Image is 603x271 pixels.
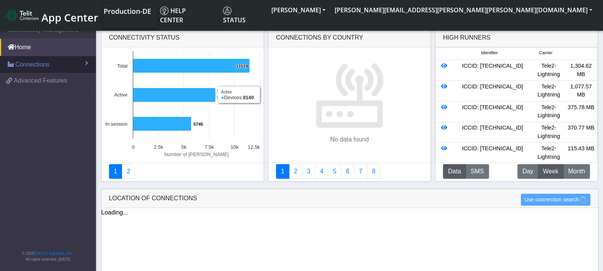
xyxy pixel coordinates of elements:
img: status.svg [223,7,231,15]
a: Telit IoT Solutions, Inc. [35,251,73,256]
a: Deployment status [122,164,135,179]
span: Day [522,167,533,176]
img: loading [579,196,587,204]
div: 370.77 MB [565,124,597,140]
button: [PERSON_NAME] [267,3,330,17]
text: 8140 [218,93,227,98]
div: ICCID: [TECHNICAL_ID] [452,145,533,161]
div: Tele2-Lightning [533,145,565,161]
img: devices.svg [315,60,384,128]
a: Usage by Carrier [328,164,341,179]
div: ICCID: [TECHNICAL_ID] [452,62,533,78]
nav: Summary paging [109,164,256,179]
div: Tele2-Lightning [533,103,565,120]
div: 1,304.62 MB [565,62,597,78]
div: ICCID: [TECHNICAL_ID] [452,124,533,140]
text: Total [117,63,127,69]
button: [PERSON_NAME][EMAIL_ADDRESS][PERSON_NAME][PERSON_NAME][DOMAIN_NAME] [330,3,597,17]
button: Day [517,164,538,179]
button: Month [563,164,590,179]
text: 11519 [236,64,248,68]
a: Connections By Country [276,164,289,179]
span: Identifier [481,50,498,56]
text: 5745 [193,122,203,126]
nav: Summary paging [276,164,423,179]
a: Zero Session [354,164,367,179]
text: 5k [181,144,187,150]
span: Help center [160,7,186,24]
text: Active [114,92,127,98]
div: Connectivity status [101,28,264,47]
div: Loading... [101,208,598,217]
a: Connectivity status [109,164,122,179]
a: Carrier [289,164,302,179]
div: LOCATION OF CONNECTIONS [101,189,598,208]
p: No data found [330,135,369,144]
div: ICCID: [TECHNICAL_ID] [452,103,533,120]
text: 2.5k [154,144,163,150]
div: Tele2-Lightning [533,83,565,99]
span: Advanced Features [14,76,67,85]
div: Tele2-Lightning [533,62,565,78]
div: Tele2-Lightning [533,124,565,140]
a: 14 Days Trend [341,164,354,179]
span: App Center [41,10,98,25]
a: Not Connected for 30 days [367,164,380,179]
text: 12.5k [248,144,260,150]
img: logo-telit-cinterion-gw-new.png [6,9,38,22]
a: Usage per Country [302,164,316,179]
text: Number of [PERSON_NAME] [164,151,229,157]
span: Month [568,167,585,176]
div: 1,077.57 MB [565,83,597,99]
img: knowledge.svg [160,7,169,15]
button: Use connection search [521,194,590,206]
a: App Center [6,7,97,24]
button: Week [538,164,563,179]
a: Status [220,3,267,28]
div: 375.78 MB [565,103,597,120]
span: Production-DE [104,7,151,16]
div: High Runners [443,33,491,42]
div: 115.43 MB [565,145,597,161]
text: 10k [230,144,238,150]
span: Carrier [539,50,552,56]
span: Connections [15,60,50,69]
div: ICCID: [TECHNICAL_ID] [452,83,533,99]
text: 7.5k [204,144,214,150]
button: SMS [466,164,489,179]
span: Week [543,167,558,176]
a: Help center [157,3,220,28]
text: In session [105,121,127,127]
a: Your current platform instance [103,3,151,18]
a: Connections By Carrier [315,164,329,179]
text: 0 [132,144,134,150]
div: Connections By Country [268,28,431,47]
span: Status [223,7,246,24]
button: Data [443,164,466,179]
